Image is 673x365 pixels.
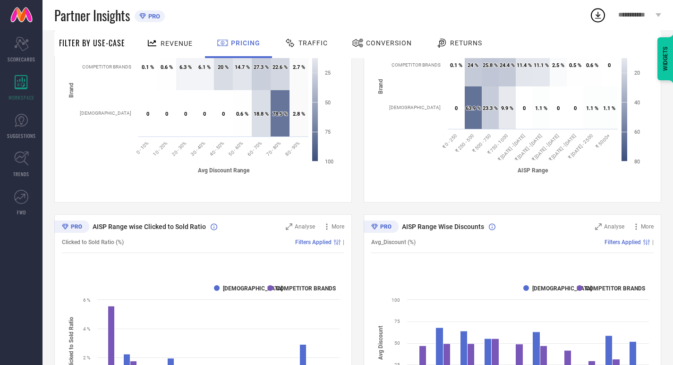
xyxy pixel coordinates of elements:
text: ₹ 0 - 250 [441,133,458,149]
text: 0.1 % [142,64,154,70]
span: SCORECARDS [8,56,35,63]
text: 14.7 % [235,64,250,70]
text: 11.4 % [517,62,532,68]
text: 20 [634,70,640,76]
text: 50 [325,100,331,106]
tspan: Brand [377,78,384,93]
tspan: AISP Range [518,167,548,173]
text: 60 [634,129,640,135]
text: 50 [394,340,400,346]
span: Filters Applied [605,239,641,246]
text: 80 - 90% [284,140,301,157]
text: 11.1 % [534,62,549,68]
text: ₹ [DATE] - [DATE] [514,133,543,162]
text: 70 - 80% [265,140,282,157]
span: Conversion [366,39,412,47]
text: 2.8 % [293,111,305,117]
text: 1.1 % [603,105,615,111]
text: 0 [574,105,577,111]
text: 0.6 % [236,111,248,117]
text: 0.6 % [161,64,173,70]
text: 0 [523,105,526,111]
text: 10 - 20% [152,140,169,157]
text: 0.1 % [450,62,462,68]
text: 63.9 % [466,105,481,111]
text: ₹ [DATE] - 2500 [567,133,594,160]
text: 24 % [468,62,478,68]
text: 25.8 % [483,62,498,68]
text: 40 [634,100,640,106]
tspan: Avg Discount [377,326,384,360]
text: COMPETITOR BRANDS [586,285,645,292]
text: 25 [325,70,331,76]
text: 1.1 % [586,105,598,111]
span: AISP Range Wise Discounts [402,223,484,230]
svg: Zoom [595,223,602,230]
span: Clicked to Sold Ratio (%) [62,239,124,246]
span: PRO [146,13,160,20]
div: Premium [364,221,399,235]
text: [DEMOGRAPHIC_DATA] [80,110,131,116]
span: Analyse [295,223,315,230]
text: 40 - 50% [209,140,225,157]
span: Revenue [161,40,193,47]
text: [DEMOGRAPHIC_DATA] [389,105,441,110]
text: 60 - 70% [247,140,263,157]
text: COMPETITOR BRANDS [82,64,131,69]
span: | [343,239,344,246]
text: 0 [455,105,458,111]
span: Filters Applied [295,239,332,246]
text: 2.7 % [293,64,305,70]
text: 2.5 % [552,62,564,68]
text: 0 [146,111,149,117]
svg: Zoom [286,223,292,230]
text: 6 % [83,297,90,303]
text: 6.3 % [179,64,192,70]
div: Open download list [589,7,606,24]
span: AISP Range wise Clicked to Sold Ratio [93,223,206,230]
span: Filter By Use-Case [59,37,125,49]
text: ₹ [DATE] - [DATE] [548,133,577,162]
text: 0 [222,111,225,117]
text: ₹ 750 - 1000 [486,133,509,155]
text: 30 - 40% [190,140,206,157]
text: 9.9 % [501,105,513,111]
text: ₹ 500 - 750 [471,133,492,153]
text: ₹ 250 - 500 [454,133,475,153]
text: ₹ [DATE] - [DATE] [497,133,526,162]
text: 20 % [218,64,229,70]
text: 75 [394,319,400,324]
text: 0 [203,111,206,117]
text: 80 [634,159,640,165]
text: 4 % [83,326,90,331]
text: 18.8 % [254,111,269,117]
div: Premium [54,221,89,235]
text: [DEMOGRAPHIC_DATA] [532,285,592,292]
span: | [652,239,654,246]
span: More [641,223,654,230]
text: 0 [165,111,168,117]
text: 1.1 % [535,105,547,111]
text: 0.6 % [586,62,598,68]
text: [DEMOGRAPHIC_DATA] [223,285,282,292]
text: 23.3 % [483,105,498,111]
text: 100 [392,297,400,303]
text: 24.4 % [500,62,515,68]
text: 0 [184,111,187,117]
text: 27.3 % [254,64,269,70]
text: 22.6 % [273,64,288,70]
text: 78.5 % [273,111,288,117]
span: TRENDS [13,170,29,178]
text: 0 [557,105,560,111]
text: 20 - 30% [171,140,187,157]
span: Partner Insights [54,6,130,25]
text: 0 - 10% [135,140,149,154]
span: More [332,223,344,230]
span: Analyse [604,223,624,230]
text: 50 - 60% [228,140,244,157]
span: SUGGESTIONS [7,132,36,139]
text: 75 [325,129,331,135]
tspan: Avg Discount Range [198,167,250,174]
text: ₹ [DATE] - [DATE] [531,133,560,162]
span: Pricing [231,39,260,47]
